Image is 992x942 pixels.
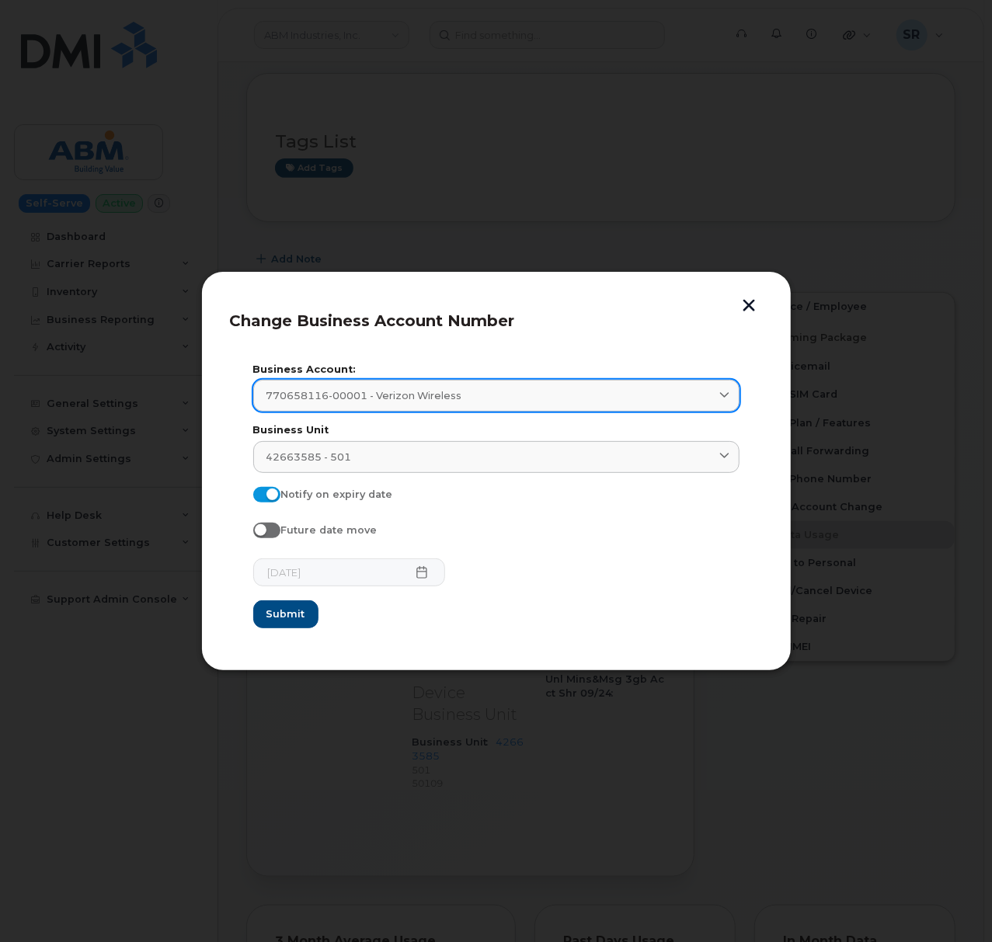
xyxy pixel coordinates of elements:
span: Future date move [280,524,377,536]
span: 42663585 - 501 [266,450,352,464]
label: Business Account: [253,365,740,375]
span: Submit [266,607,305,621]
a: 770658116-00001 - Verizon Wireless [253,380,740,412]
a: 42663585 - 501 [253,441,740,473]
span: Notify on expiry date [280,488,392,500]
button: Submit [253,600,318,628]
input: Future date move [253,523,266,535]
label: Business Unit [253,426,740,436]
span: 770658116-00001 - Verizon Wireless [266,388,462,403]
span: Change Business Account Number [230,311,515,330]
input: Notify on expiry date [253,487,266,499]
